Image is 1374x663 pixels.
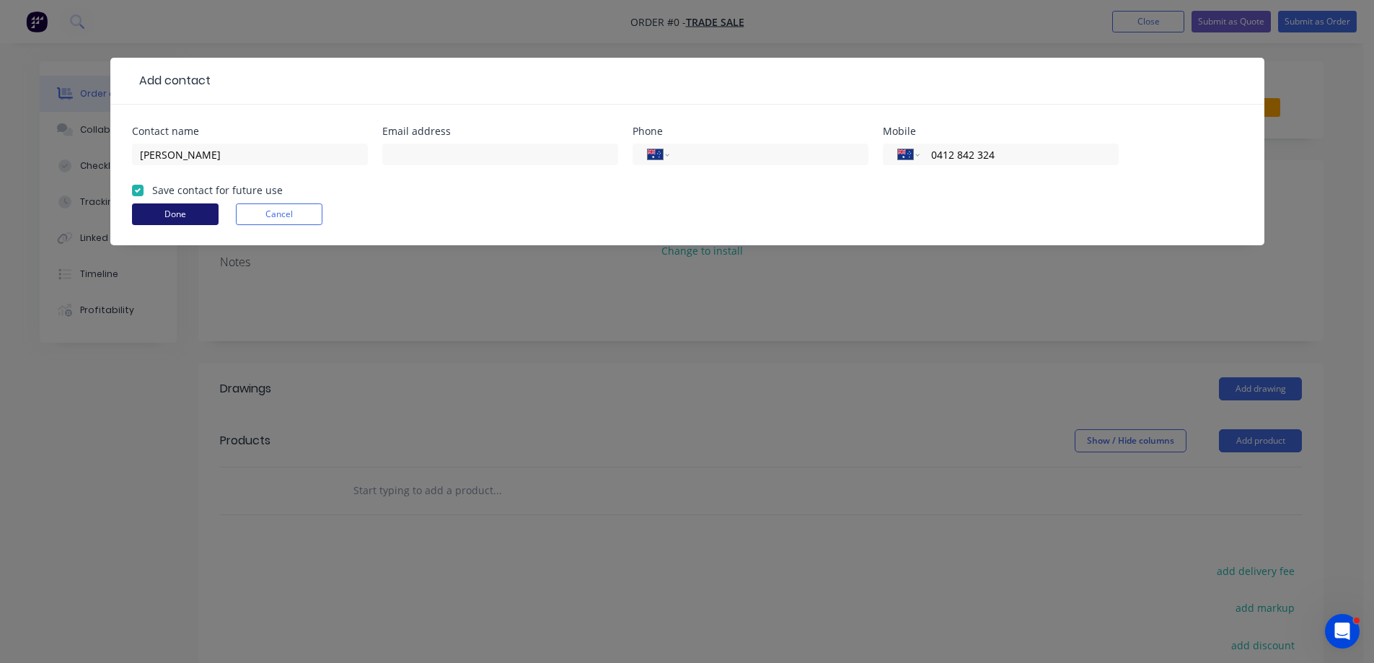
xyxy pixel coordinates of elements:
div: Mobile [883,126,1119,136]
div: Email address [382,126,618,136]
div: Contact name [132,126,368,136]
button: Done [132,203,219,225]
iframe: Intercom live chat [1325,614,1360,649]
div: Phone [633,126,868,136]
label: Save contact for future use [152,183,283,198]
div: Add contact [132,72,211,89]
button: Cancel [236,203,322,225]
